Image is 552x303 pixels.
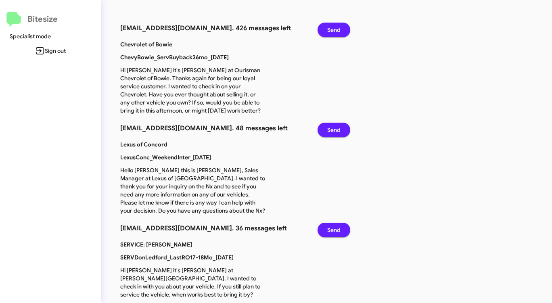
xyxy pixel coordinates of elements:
p: Hi [PERSON_NAME] it's [PERSON_NAME] at Ourisman Chevrolet of Bowie. Thanks again for being our lo... [114,66,272,115]
h3: [EMAIL_ADDRESS][DOMAIN_NAME]. 48 messages left [120,123,305,134]
button: Send [318,23,350,37]
span: Sign out [6,44,94,58]
button: Send [318,123,350,137]
p: Hi [PERSON_NAME] it's [PERSON_NAME] at [PERSON_NAME][GEOGRAPHIC_DATA]. I wanted to check in with ... [114,266,272,299]
h3: [EMAIL_ADDRESS][DOMAIN_NAME]. 426 messages left [120,23,305,34]
span: Send [327,223,341,237]
b: SERVICE: [PERSON_NAME] [120,241,192,248]
span: Send [327,23,341,37]
h3: [EMAIL_ADDRESS][DOMAIN_NAME]. 36 messages left [120,223,305,234]
p: Hello [PERSON_NAME] this is [PERSON_NAME], Sales Manager at Lexus of [GEOGRAPHIC_DATA]. I wanted ... [114,166,272,215]
b: Chevrolet of Bowie [120,41,172,48]
b: ChevyBowie_ServBuyback36mo_[DATE] [120,54,229,61]
b: Lexus of Concord [120,141,167,148]
span: Send [327,123,341,137]
b: LexusConc_WeekendInter_[DATE] [120,154,211,161]
b: SERVDonLedford_LastRO17-18Mo_[DATE] [120,254,234,261]
button: Send [318,223,350,237]
a: Bitesize [6,12,58,27]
